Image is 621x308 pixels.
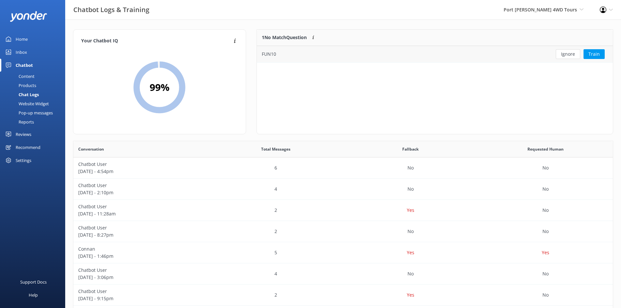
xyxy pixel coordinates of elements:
p: 5 [274,249,277,256]
p: No [542,291,549,299]
p: [DATE] - 4:54pm [78,168,203,175]
a: Content [4,72,65,81]
p: No [407,185,414,193]
p: Chatbot User [78,288,203,295]
h3: Chatbot Logs & Training [73,5,149,15]
div: Content [4,72,35,81]
div: Support Docs [20,275,47,288]
div: Home [16,33,28,46]
div: row [73,157,613,179]
div: Chatbot [16,59,33,72]
p: 2 [274,291,277,299]
button: Train [584,49,605,59]
p: Chatbot User [78,182,203,189]
p: 4 [274,185,277,193]
div: Website Widget [4,99,49,108]
p: No [542,164,549,171]
img: yonder-white-logo.png [10,11,47,22]
a: Reports [4,117,65,126]
p: No [407,164,414,171]
p: Yes [407,249,414,256]
a: Chat Logs [4,90,65,99]
p: Yes [407,207,414,214]
p: No [542,228,549,235]
p: Chatbot User [78,267,203,274]
h2: 99 % [150,80,170,95]
div: row [73,263,613,285]
p: [DATE] - 9:15pm [78,295,203,302]
p: No [542,207,549,214]
a: Pop-up messages [4,108,65,117]
div: Pop-up messages [4,108,53,117]
div: Chat Logs [4,90,39,99]
p: No [542,185,549,193]
button: Ignore [556,49,580,59]
span: Fallback [402,146,419,152]
div: row [73,285,613,306]
p: 6 [274,164,277,171]
p: Chatbot User [78,161,203,168]
div: row [73,179,613,200]
p: Connan [78,245,203,253]
div: row [73,200,613,221]
div: row [73,242,613,263]
div: row [257,46,613,62]
div: Products [4,81,36,90]
p: [DATE] - 8:27pm [78,231,203,239]
span: Port [PERSON_NAME] 4WD Tours [504,7,577,13]
p: Chatbot User [78,224,203,231]
div: Reports [4,117,34,126]
p: 1 No Match Question [262,34,307,41]
p: No [407,228,414,235]
span: Requested Human [527,146,564,152]
p: Yes [407,291,414,299]
div: row [73,221,613,242]
div: Help [29,288,38,301]
p: Chatbot User [78,203,203,210]
div: Recommend [16,141,40,154]
p: [DATE] - 1:46pm [78,253,203,260]
div: Inbox [16,46,27,59]
p: [DATE] - 2:10pm [78,189,203,196]
div: Reviews [16,128,31,141]
p: No [407,270,414,277]
div: grid [257,46,613,62]
p: 4 [274,270,277,277]
div: FUN10 [262,51,276,58]
h4: Your Chatbot IQ [81,37,232,45]
p: No [542,270,549,277]
a: Website Widget [4,99,65,108]
p: [DATE] - 3:06pm [78,274,203,281]
div: Settings [16,154,31,167]
span: Conversation [78,146,104,152]
p: Yes [542,249,549,256]
p: [DATE] - 11:28am [78,210,203,217]
p: 2 [274,207,277,214]
p: 2 [274,228,277,235]
a: Products [4,81,65,90]
span: Total Messages [261,146,290,152]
